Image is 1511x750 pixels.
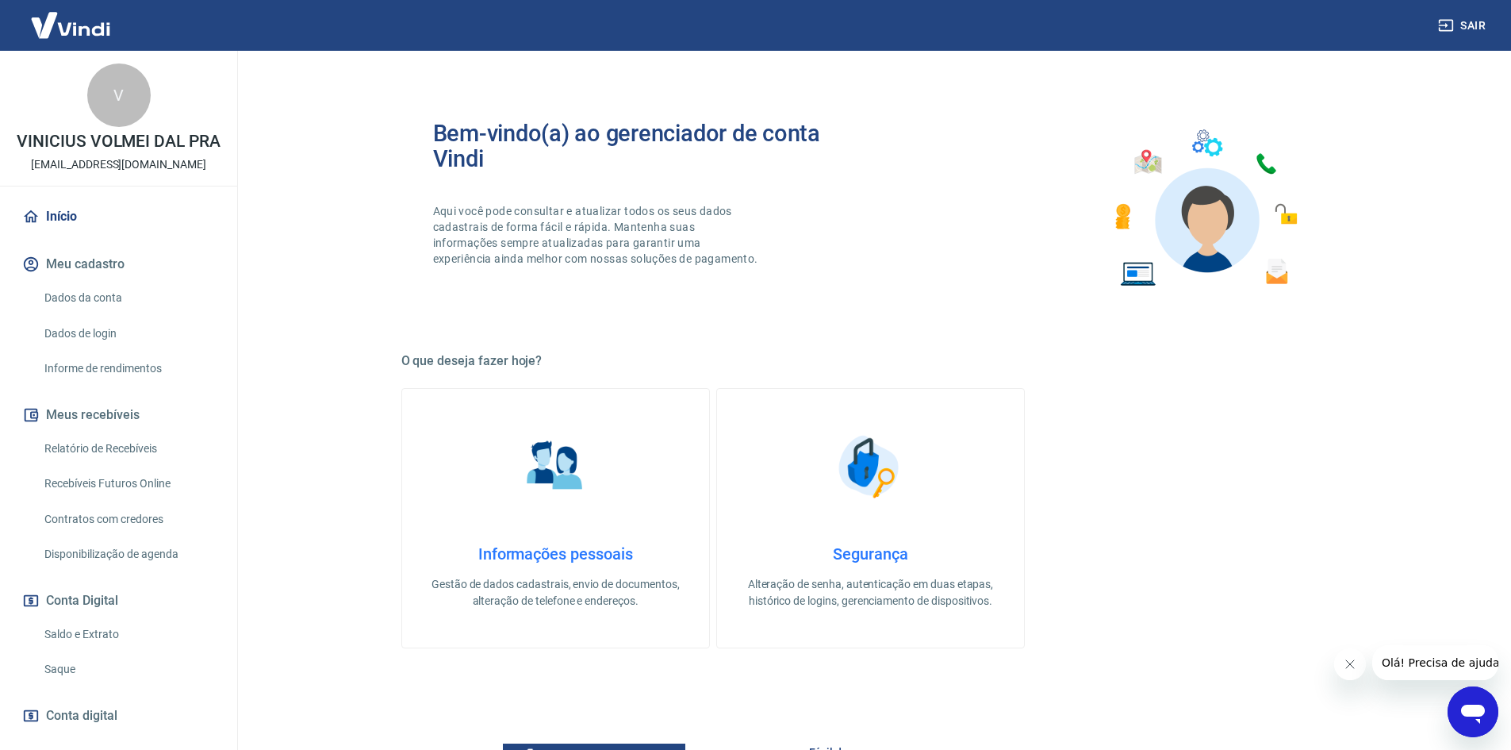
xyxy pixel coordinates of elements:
p: Alteração de senha, autenticação em duas etapas, histórico de logins, gerenciamento de dispositivos. [742,576,999,610]
img: Informações pessoais [516,427,595,506]
span: Olá! Precisa de ajuda? [10,11,133,24]
a: SegurançaSegurançaAlteração de senha, autenticação em duas etapas, histórico de logins, gerenciam... [716,388,1025,648]
img: Vindi [19,1,122,49]
a: Saldo e Extrato [38,618,218,651]
img: Imagem de um avatar masculino com diversos icones exemplificando as funcionalidades do gerenciado... [1101,121,1309,296]
a: Saque [38,653,218,686]
h2: Bem-vindo(a) ao gerenciador de conta Vindi [433,121,871,171]
img: Segurança [830,427,910,506]
div: V [87,63,151,127]
p: Aqui você pode consultar e atualizar todos os seus dados cadastrais de forma fácil e rápida. Mant... [433,203,761,267]
a: Início [19,199,218,234]
iframe: Botão para abrir a janela de mensagens [1448,687,1498,737]
iframe: Fechar mensagem [1334,648,1366,680]
button: Meus recebíveis [19,398,218,433]
a: Dados da conta [38,282,218,314]
iframe: Mensagem da empresa [1372,645,1498,680]
a: Dados de login [38,317,218,350]
button: Sair [1435,11,1492,40]
a: Informe de rendimentos [38,352,218,385]
p: VINICIUS VOLMEI DAL PRA [17,133,221,150]
a: Relatório de Recebíveis [38,433,218,465]
a: Informações pessoaisInformações pessoaisGestão de dados cadastrais, envio de documentos, alteraçã... [401,388,710,648]
button: Meu cadastro [19,247,218,282]
p: Gestão de dados cadastrais, envio de documentos, alteração de telefone e endereços. [428,576,684,610]
button: Conta Digital [19,583,218,618]
h4: Informações pessoais [428,544,684,563]
a: Conta digital [19,698,218,733]
a: Contratos com credores [38,503,218,536]
h4: Segurança [742,544,999,563]
a: Disponibilização de agenda [38,538,218,571]
a: Recebíveis Futuros Online [38,467,218,500]
span: Conta digital [46,705,117,727]
p: [EMAIL_ADDRESS][DOMAIN_NAME] [31,156,206,173]
h5: O que deseja fazer hoje? [401,353,1340,369]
